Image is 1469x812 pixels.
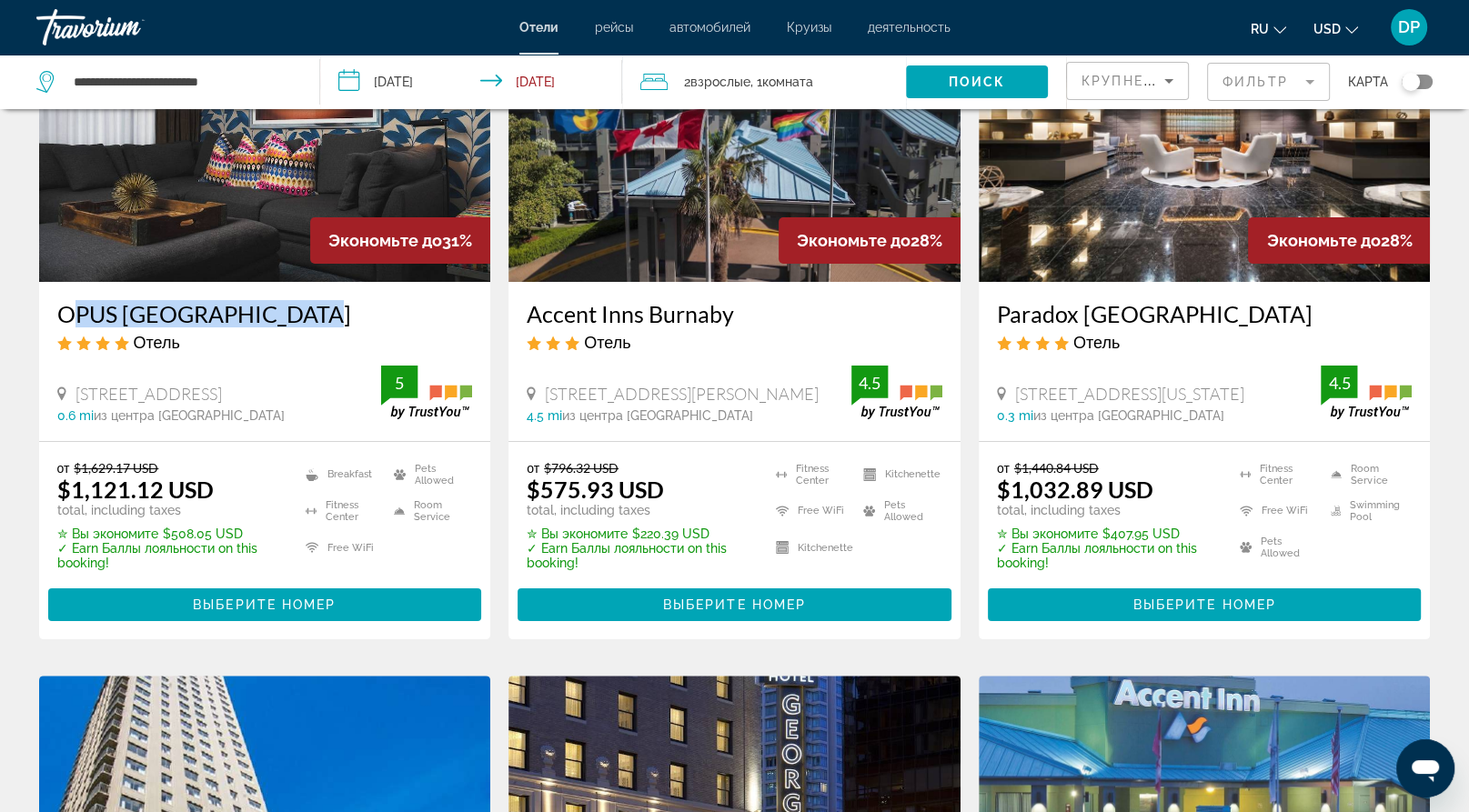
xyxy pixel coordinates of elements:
del: $1,629.17 USD [74,460,158,476]
span: от [527,460,539,476]
span: [STREET_ADDRESS] [75,384,222,404]
a: рейсы [595,20,633,35]
li: Fitness Center [1231,460,1322,487]
div: 28% [1248,217,1430,264]
a: Выберите номер [988,593,1422,613]
p: ✓ Earn Баллы лояльности on this booking! [997,541,1217,570]
p: $220.39 USD [527,526,753,541]
li: Free WiFi [297,534,384,561]
div: 31% [310,217,490,264]
div: 4.5 [1321,372,1357,394]
li: Fitness Center [767,460,854,487]
li: Free WiFi [767,497,854,525]
li: Pets Allowed [1231,534,1322,561]
span: Взрослые [690,75,750,89]
li: Kitchenette [854,460,941,487]
span: DP [1398,18,1420,36]
button: Filter [1207,62,1330,102]
p: total, including taxes [527,503,753,517]
span: Отель [134,332,180,352]
button: Поиск [906,65,1048,98]
iframe: Кнопка запуска окна обмена сообщениями [1396,739,1454,797]
ins: $1,121.12 USD [57,476,214,503]
button: Выберите номер [518,588,951,621]
span: ✮ Вы экономите [57,526,158,541]
li: Room Service [1322,460,1413,487]
li: Fitness Center [297,497,384,525]
a: деятельность [868,20,951,35]
button: Выберите номер [48,588,482,621]
span: от [997,460,1010,476]
span: Экономьте до [1266,231,1380,250]
a: Travorium [36,4,218,51]
button: Travelers: 2 adults, 0 children [622,55,906,109]
div: 3 star Hotel [527,332,942,352]
a: Круизы [787,20,831,35]
ins: $575.93 USD [527,476,664,503]
span: Экономьте до [797,231,911,250]
p: $407.95 USD [997,526,1217,541]
div: 4.5 [851,372,888,394]
li: Room Service [385,497,472,525]
span: Выберите номер [193,597,336,612]
a: Выберите номер [518,593,951,613]
span: автомобилей [669,20,750,35]
span: ✮ Вы экономите [527,526,628,541]
img: trustyou-badge.svg [851,366,942,419]
p: ✓ Earn Баллы лояльности on this booking! [57,541,284,570]
span: ✮ Вы экономите [997,526,1098,541]
button: Change currency [1313,15,1358,42]
div: 4 star Hotel [997,332,1413,352]
ins: $1,032.89 USD [997,476,1153,503]
button: User Menu [1385,8,1433,46]
span: 0.6 mi [57,408,94,423]
del: $1,440.84 USD [1014,460,1099,476]
p: total, including taxes [997,503,1217,517]
span: Отель [584,332,630,352]
li: Free WiFi [1231,497,1322,525]
p: ✓ Earn Баллы лояльности on this booking! [527,541,753,570]
img: trustyou-badge.svg [381,366,472,419]
span: Крупнейшие сбережения [1082,74,1303,88]
li: Pets Allowed [854,497,941,525]
span: Выберите номер [1132,597,1275,612]
span: из центра [GEOGRAPHIC_DATA] [94,408,285,423]
span: 0.3 mi [997,408,1033,423]
p: total, including taxes [57,503,284,517]
img: trustyou-badge.svg [1321,366,1412,419]
span: USD [1313,22,1341,36]
span: [STREET_ADDRESS][PERSON_NAME] [545,384,819,404]
button: Toggle map [1388,74,1433,90]
del: $796.32 USD [544,460,619,476]
button: Выберите номер [988,588,1422,621]
li: Swimming Pool [1322,497,1413,525]
button: Change language [1251,15,1286,42]
span: из центра [GEOGRAPHIC_DATA] [1033,408,1224,423]
div: 4 star Hotel [57,332,473,352]
mat-select: Sort by [1082,70,1173,92]
li: Pets Allowed [385,460,472,487]
a: Accent Inns Burnaby [527,300,942,327]
span: Экономьте до [328,231,442,250]
li: Kitchenette [767,534,854,561]
span: [STREET_ADDRESS][US_STATE] [1015,384,1244,404]
span: 4.5 mi [527,408,562,423]
span: Поиск [949,75,1006,89]
span: от [57,460,70,476]
span: Отели [519,20,558,35]
div: 28% [779,217,961,264]
div: 5 [381,372,418,394]
span: 2 [684,69,750,95]
button: Check-in date: Dec 14, 2025 Check-out date: Dec 20, 2025 [320,55,622,109]
span: карта [1348,69,1388,95]
span: Отель [1073,332,1120,352]
a: OPUS [GEOGRAPHIC_DATA] [57,300,473,327]
span: , 1 [750,69,813,95]
span: из центра [GEOGRAPHIC_DATA] [562,408,753,423]
a: Paradox [GEOGRAPHIC_DATA] [997,300,1413,327]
